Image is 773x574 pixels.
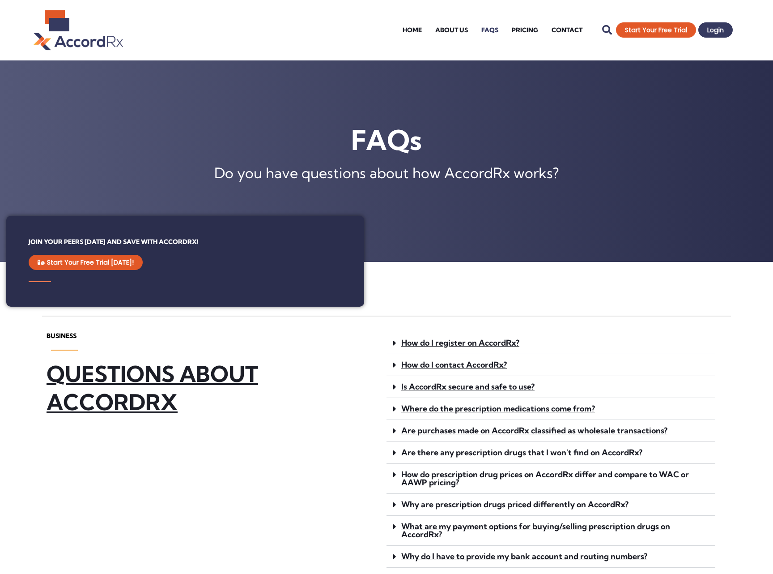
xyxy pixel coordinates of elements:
a: Where do the prescription medications come from? [401,403,595,414]
a: How do I contact AccordRx? [401,360,507,370]
h6: Business [47,332,375,340]
a: Is AccordRx secure and safe to use? [401,381,535,392]
div: Search [598,21,616,39]
div: Is AccordRx secure and safe to use? [386,376,715,398]
h6: Join Your Peers [DATE] and Save With AccordRx! [29,238,342,246]
a: Why are prescription drugs priced differently on AccordRx? [401,499,629,510]
div: Why do I have to provide my bank account and routing numbers? [386,546,715,568]
h1: FAQs [4,121,769,159]
span: Start Your Free Trial [625,27,687,33]
a: About Us [429,12,475,48]
a: Pricing [505,12,545,48]
a: What are my payment options for buying/selling prescription drugs on AccordRx? [401,521,670,540]
a: Why do I have to provide my bank account and routing numbers? [401,551,647,561]
a: Start Your Free Trial [DATE]! [29,255,143,270]
div: Are there any prescription drugs that I won't find on AccordRx? [386,442,715,464]
a: Home [396,12,429,48]
p: Do you have questions about how AccordRx works? [4,168,769,178]
div: How do prescription drug prices on AccordRx differ and compare to WAC or AAWP pricing? [386,464,715,494]
div: How do I contact AccordRx? [386,354,715,376]
div: What are my payment options for buying/selling prescription drugs on AccordRx? [386,516,715,546]
a: FAQs [475,12,505,48]
span: Login [707,27,724,33]
nav: Menu [396,12,589,48]
div: How do I register on AccordRx? [386,332,715,354]
span: Start Your Free Trial [DATE]! [47,259,134,266]
a: Login [698,22,733,38]
a: Contact [545,12,589,48]
a: Are there any prescription drugs that I won't find on AccordRx? [401,447,642,458]
a: QUESTIONS ABOUT ACCORDRX [47,360,258,416]
a: Are purchases made on AccordRx classified as wholesale transactions? [401,425,667,436]
a: How do I register on AccordRx? [401,338,519,348]
a: How do prescription drug prices on AccordRx differ and compare to WAC or AAWP pricing? [401,469,689,488]
div: Why are prescription drugs priced differently on AccordRx? [386,494,715,516]
div: Where do the prescription medications come from? [386,398,715,420]
a: Start Your Free Trial [616,22,696,38]
div: Are purchases made on AccordRx classified as wholesale transactions? [386,420,715,442]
